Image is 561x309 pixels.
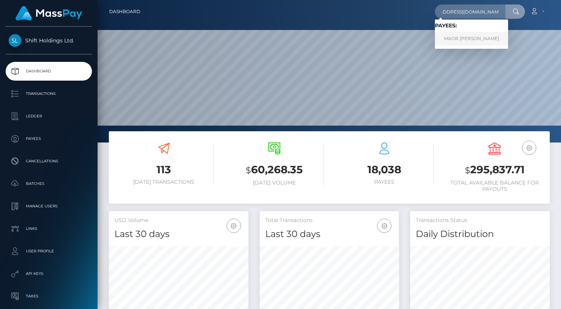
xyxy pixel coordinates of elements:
[9,88,89,99] p: Transactions
[6,287,92,306] a: Taxes
[9,268,89,279] p: API Keys
[15,6,82,21] img: MassPay Logo
[335,179,434,185] h6: Payees
[9,223,89,234] p: Links
[9,156,89,167] p: Cancellations
[416,228,544,241] h4: Daily Distribution
[114,179,214,185] h6: [DATE] Transactions
[246,165,251,175] small: $
[9,246,89,257] p: User Profile
[6,174,92,193] a: Batches
[6,219,92,238] a: Links
[6,37,92,44] span: Shift Holdings Ltd.
[265,217,394,224] h5: Total Transactions
[335,162,434,177] h3: 18,038
[416,217,544,224] h5: Transactions Status
[225,162,324,178] h3: 60,268.35
[465,165,470,175] small: $
[109,4,140,19] a: Dashboard
[6,62,92,81] a: Dashboard
[6,242,92,261] a: User Profile
[265,228,394,241] h4: Last 30 days
[114,228,243,241] h4: Last 30 days
[435,22,508,29] h6: Payees:
[6,107,92,126] a: Ledger
[9,111,89,122] p: Ledger
[445,162,544,178] h3: 295,837.71
[435,32,508,46] a: MAOR [PERSON_NAME]
[9,178,89,189] p: Batches
[6,129,92,148] a: Payees
[114,162,214,177] h3: 113
[9,34,21,47] img: Shift Holdings Ltd.
[114,217,243,224] h5: USD Volume
[225,180,324,186] h6: [DATE] Volume
[9,291,89,302] p: Taxes
[9,201,89,212] p: Manage Users
[9,66,89,77] p: Dashboard
[6,152,92,171] a: Cancellations
[9,133,89,144] p: Payees
[6,197,92,216] a: Manage Users
[6,264,92,283] a: API Keys
[445,180,544,192] h6: Total Available Balance for Payouts
[435,4,505,19] input: Search...
[6,84,92,103] a: Transactions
